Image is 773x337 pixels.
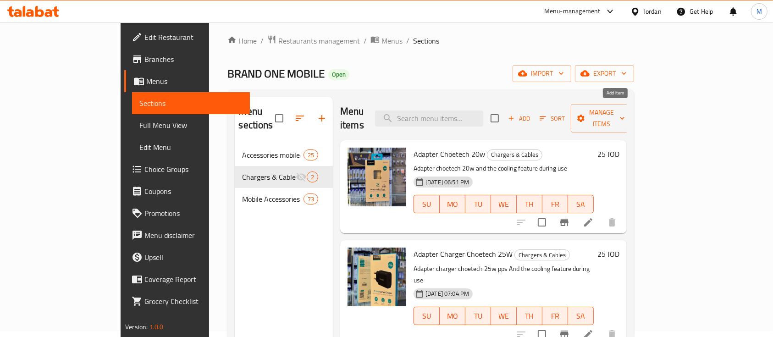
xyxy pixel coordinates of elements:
a: Coverage Report [124,268,250,290]
span: Sort items [534,111,571,126]
span: Edit Restaurant [144,32,243,43]
span: 1.0.0 [149,321,164,333]
span: TU [469,198,487,211]
a: Branches [124,48,250,70]
span: SU [418,309,436,323]
button: import [513,65,571,82]
a: Edit menu item [583,217,594,228]
span: Chargers & Cables [242,171,295,182]
button: delete [601,211,623,233]
input: search [375,110,483,127]
span: FR [546,198,564,211]
a: Edit Menu [132,136,250,158]
button: FR [542,307,568,325]
span: export [582,68,627,79]
button: WE [491,195,517,213]
span: MO [443,309,462,323]
span: Select section [485,109,504,128]
li: / [406,35,409,46]
span: Sort [540,113,565,124]
span: import [520,68,564,79]
span: Coverage Report [144,274,243,285]
a: Grocery Checklist [124,290,250,312]
span: Menu disclaimer [144,230,243,241]
div: items [304,193,318,204]
span: Branches [144,54,243,65]
span: MO [443,198,462,211]
span: [DATE] 06:51 PM [422,178,473,187]
span: WE [495,309,513,323]
span: Full Menu View [139,120,243,131]
span: Sections [139,98,243,109]
span: Accessories mobile [242,149,303,160]
img: Adapter Choetech 20w [348,148,406,206]
span: Manage items [578,107,625,130]
h6: 25 JOD [597,148,619,160]
span: Grocery Checklist [144,296,243,307]
h2: Menu sections [238,105,275,132]
span: 25 [304,151,318,160]
a: Edit Restaurant [124,26,250,48]
a: Menu disclaimer [124,224,250,246]
span: Select all sections [270,109,289,128]
div: Menu-management [544,6,601,17]
button: TU [465,307,491,325]
div: Jordan [644,6,662,17]
button: SA [568,195,594,213]
li: / [260,35,264,46]
span: TH [520,309,539,323]
span: Menus [381,35,403,46]
span: 2 [307,173,318,182]
span: Version: [125,321,148,333]
span: Coupons [144,186,243,197]
h6: 25 JOD [597,248,619,260]
span: Upsell [144,252,243,263]
img: Adapter Charger Choetech 25W [348,248,406,306]
span: Edit Menu [139,142,243,153]
div: Mobile Accessories73 [235,188,333,210]
span: FR [546,309,564,323]
div: Chargers & Cables2 [235,166,333,188]
h2: Menu items [340,105,364,132]
span: Select to update [532,213,552,232]
button: FR [542,195,568,213]
span: 73 [304,195,318,204]
button: MO [440,307,465,325]
svg: Inactive section [296,171,307,182]
span: SA [572,309,590,323]
button: SA [568,307,594,325]
span: TU [469,309,487,323]
a: Sections [132,92,250,114]
span: TH [520,198,539,211]
div: items [304,149,318,160]
a: Promotions [124,202,250,224]
a: Restaurants management [267,35,360,47]
li: / [364,35,367,46]
span: SU [418,198,436,211]
a: Full Menu View [132,114,250,136]
span: Choice Groups [144,164,243,175]
nav: breadcrumb [227,35,634,47]
span: Menus [146,76,243,87]
span: Chargers & Cables [515,250,569,260]
button: Add [504,111,534,126]
span: Sections [413,35,439,46]
button: TU [465,195,491,213]
span: WE [495,198,513,211]
button: WE [491,307,517,325]
div: Open [328,69,349,80]
div: Accessories mobile25 [235,144,333,166]
span: Adapter Choetech 20w [414,147,485,161]
span: BRAND ONE MOBILE [227,63,325,84]
span: Mobile Accessories [242,193,303,204]
span: Open [328,71,349,78]
button: MO [440,195,465,213]
span: Restaurants management [278,35,360,46]
span: [DATE] 07:04 PM [422,289,473,298]
a: Coupons [124,180,250,202]
button: SU [414,307,440,325]
span: SA [572,198,590,211]
button: Branch-specific-item [553,211,575,233]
